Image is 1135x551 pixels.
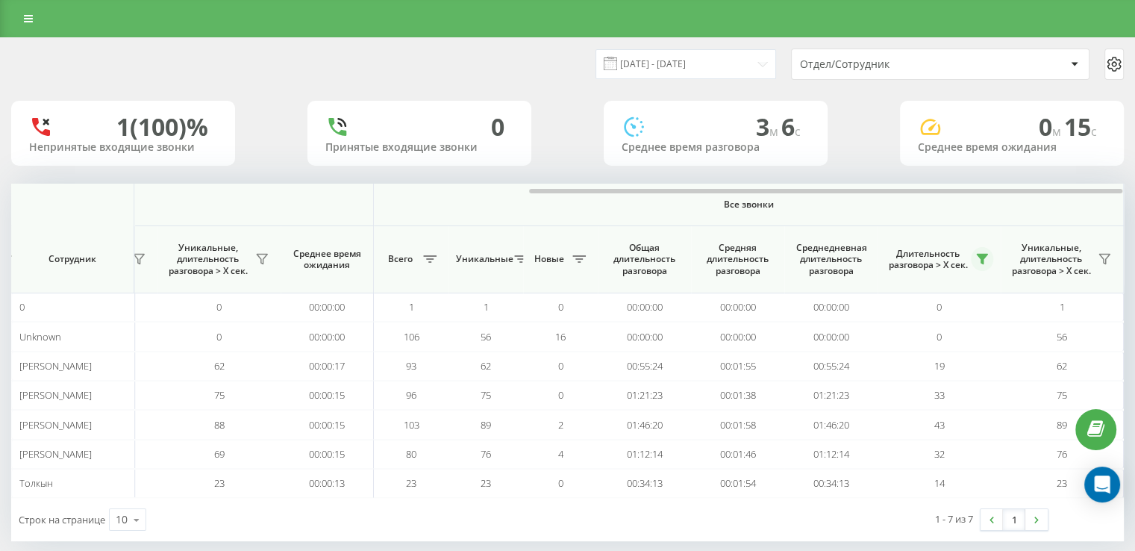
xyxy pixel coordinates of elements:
[598,410,691,439] td: 01:46:20
[934,476,945,490] span: 14
[406,388,416,402] span: 96
[481,476,491,490] span: 23
[214,359,225,373] span: 62
[116,113,208,141] div: 1 (100)%
[784,293,878,322] td: 00:00:00
[691,410,784,439] td: 00:01:58
[281,440,374,469] td: 00:00:15
[1084,467,1120,502] div: Open Intercom Messenger
[481,330,491,343] span: 56
[781,110,801,143] span: 6
[1052,123,1064,140] span: м
[1057,388,1067,402] span: 75
[691,440,784,469] td: 00:01:46
[531,253,568,265] span: Новые
[1057,330,1067,343] span: 56
[1064,110,1097,143] span: 15
[404,330,419,343] span: 106
[756,110,781,143] span: 3
[935,511,973,526] div: 1 - 7 из 7
[558,476,563,490] span: 0
[1057,476,1067,490] span: 23
[19,330,61,343] span: Unknown
[1060,300,1065,314] span: 1
[409,300,414,314] span: 1
[598,381,691,410] td: 01:21:23
[555,330,566,343] span: 16
[702,242,773,277] span: Средняя длительность разговора
[165,242,251,277] span: Уникальные, длительность разговора > Х сек.
[622,141,810,154] div: Среднее время разговора
[784,352,878,381] td: 00:55:24
[281,352,374,381] td: 00:00:17
[934,388,945,402] span: 33
[558,359,563,373] span: 0
[784,322,878,351] td: 00:00:00
[406,447,416,461] span: 80
[691,293,784,322] td: 00:00:00
[784,381,878,410] td: 01:21:23
[292,248,362,271] span: Среднее время ожидания
[418,199,1079,211] span: Все звонки
[484,300,489,314] span: 1
[598,469,691,498] td: 00:34:13
[1091,123,1097,140] span: c
[381,253,419,265] span: Всего
[784,410,878,439] td: 01:46:20
[934,359,945,373] span: 19
[598,440,691,469] td: 01:12:14
[19,513,105,526] span: Строк на странице
[784,469,878,498] td: 00:34:13
[19,476,53,490] span: Толкын
[406,476,416,490] span: 23
[558,418,563,432] span: 2
[214,418,225,432] span: 88
[691,381,784,410] td: 00:01:38
[691,322,784,351] td: 00:00:00
[481,447,491,461] span: 76
[19,447,92,461] span: [PERSON_NAME]
[558,300,563,314] span: 0
[1057,359,1067,373] span: 62
[598,352,691,381] td: 00:55:24
[325,141,513,154] div: Принятые входящие звонки
[29,141,217,154] div: Непринятые входящие звонки
[24,253,121,265] span: Сотрудник
[19,418,92,432] span: [PERSON_NAME]
[1003,509,1025,530] a: 1
[691,352,784,381] td: 00:01:55
[481,359,491,373] span: 62
[598,293,691,322] td: 00:00:00
[214,388,225,402] span: 75
[937,330,942,343] span: 0
[1057,418,1067,432] span: 89
[784,440,878,469] td: 01:12:14
[691,469,784,498] td: 00:01:54
[609,242,680,277] span: Общая длительность разговора
[19,359,92,373] span: [PERSON_NAME]
[934,447,945,461] span: 32
[281,469,374,498] td: 00:00:13
[937,300,942,314] span: 0
[491,113,504,141] div: 0
[406,359,416,373] span: 93
[598,322,691,351] td: 00:00:00
[1039,110,1064,143] span: 0
[404,418,419,432] span: 103
[918,141,1106,154] div: Среднее время ожидания
[216,330,222,343] span: 0
[1057,447,1067,461] span: 76
[885,248,971,271] span: Длительность разговора > Х сек.
[281,410,374,439] td: 00:00:15
[934,418,945,432] span: 43
[800,58,978,71] div: Отдел/Сотрудник
[558,388,563,402] span: 0
[795,123,801,140] span: c
[558,447,563,461] span: 4
[19,300,25,314] span: 0
[116,512,128,527] div: 10
[1008,242,1093,277] span: Уникальные, длительность разговора > Х сек.
[19,388,92,402] span: [PERSON_NAME]
[795,242,866,277] span: Среднедневная длительность разговора
[281,322,374,351] td: 00:00:00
